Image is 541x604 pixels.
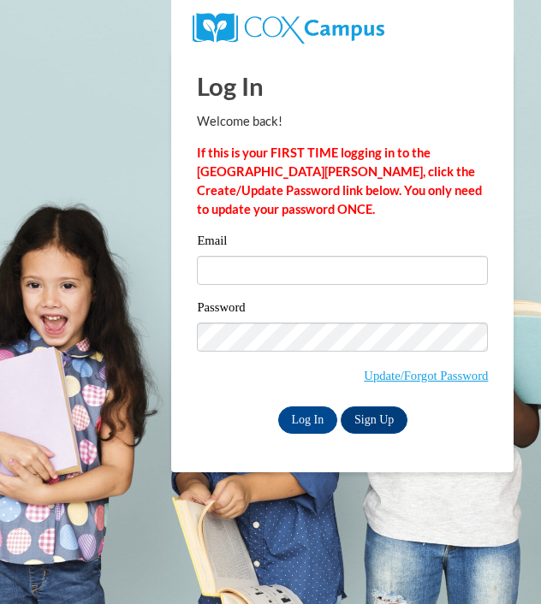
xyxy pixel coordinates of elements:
[197,234,488,252] label: Email
[197,145,482,216] strong: If this is your FIRST TIME logging in to the [GEOGRAPHIC_DATA][PERSON_NAME], click the Create/Upd...
[364,369,488,382] a: Update/Forgot Password
[193,20,383,34] a: COX Campus
[278,406,338,434] input: Log In
[197,112,488,131] p: Welcome back!
[197,68,488,104] h1: Log In
[193,13,383,44] img: COX Campus
[197,301,488,318] label: Password
[341,406,407,434] a: Sign Up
